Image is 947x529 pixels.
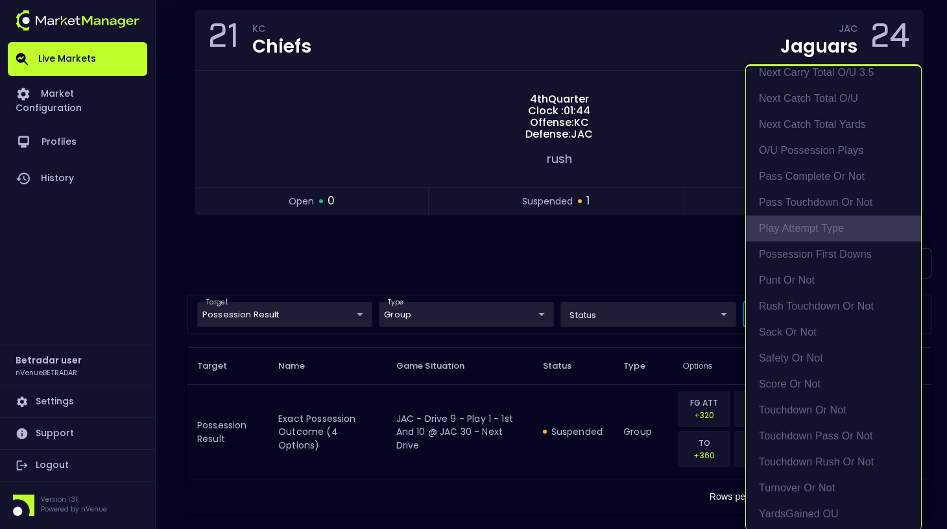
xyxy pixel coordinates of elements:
[746,215,921,241] li: Play Attempt Type
[746,449,921,475] li: touchdown rush or not
[746,267,921,293] li: punt or not
[746,138,921,164] li: O/U Possession Plays
[746,241,921,267] li: Possession First Downs
[746,164,921,190] li: Pass Complete or Not
[746,397,921,423] li: touchdown or not
[746,475,921,501] li: turnover or not
[746,190,921,215] li: pass touchdown or not
[746,293,921,319] li: rush touchdown or not
[746,423,921,449] li: touchdown pass or not
[746,319,921,345] li: sack or not
[746,112,921,138] li: Next Catch Total Yards
[746,371,921,397] li: score or not
[746,86,921,112] li: Next Catch Total O/U
[746,60,921,86] li: Next Carry Total O/U 3.5
[746,501,921,527] li: YardsGained OU
[746,345,921,371] li: safety or not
